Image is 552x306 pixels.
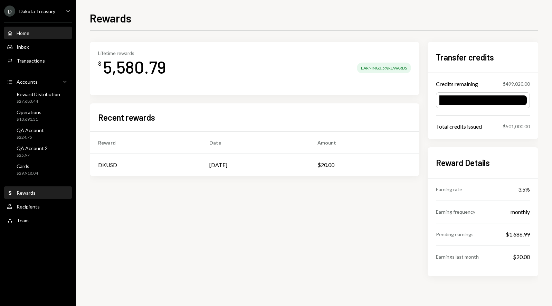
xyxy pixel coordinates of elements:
[4,40,72,53] a: Inbox
[4,200,72,213] a: Recipients
[17,163,38,169] div: Cards
[4,89,72,106] a: Reward Distribution$27,683.44
[4,107,72,124] a: Operations$10,691.31
[17,204,40,210] div: Recipients
[4,214,72,226] a: Team
[436,231,474,238] div: Pending earnings
[309,132,419,154] th: Amount
[17,135,44,140] div: $224.75
[4,6,15,17] div: D
[4,54,72,67] a: Transactions
[436,253,479,260] div: Earnings last month
[17,170,38,176] div: $29,918.04
[17,127,44,133] div: QA Account
[436,52,530,63] h2: Transfer credits
[436,157,530,168] h2: Reward Details
[436,208,475,215] div: Earning frequency
[436,80,478,88] div: Credits remaining
[357,63,411,73] div: Earning 3.5% Rewards
[518,185,530,194] div: 3.5%
[309,154,419,176] td: $20.00
[17,91,60,97] div: Reward Distribution
[4,161,72,178] a: Cards$29,918.04
[4,27,72,39] a: Home
[17,217,29,223] div: Team
[19,8,55,14] div: Dakota Treasury
[17,79,38,85] div: Accounts
[17,145,48,151] div: QA Account 2
[90,132,201,154] th: Reward
[98,112,155,123] h2: Recent rewards
[17,30,29,36] div: Home
[503,123,530,130] div: $501,000.00
[436,186,462,193] div: Earning rate
[17,44,29,50] div: Inbox
[503,80,530,87] div: $499,020.00
[98,60,102,67] div: $
[511,208,530,216] div: monthly
[209,161,227,169] div: [DATE]
[103,56,166,78] div: 5,580.79
[4,186,72,199] a: Rewards
[201,132,309,154] th: Date
[506,230,530,239] div: $1,686.99
[17,190,36,196] div: Rewards
[4,125,72,142] a: QA Account$224.75
[17,58,45,64] div: Transactions
[4,143,72,160] a: QA Account 2$25.97
[90,154,201,176] td: DKUSD
[17,109,41,115] div: Operations
[436,122,482,131] div: Total credits issued
[17,152,48,158] div: $25.97
[4,75,72,88] a: Accounts
[513,253,530,261] div: $20.00
[17,99,60,104] div: $27,683.44
[90,11,131,25] h1: Rewards
[98,50,166,56] div: Lifetime rewards
[17,117,41,122] div: $10,691.31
